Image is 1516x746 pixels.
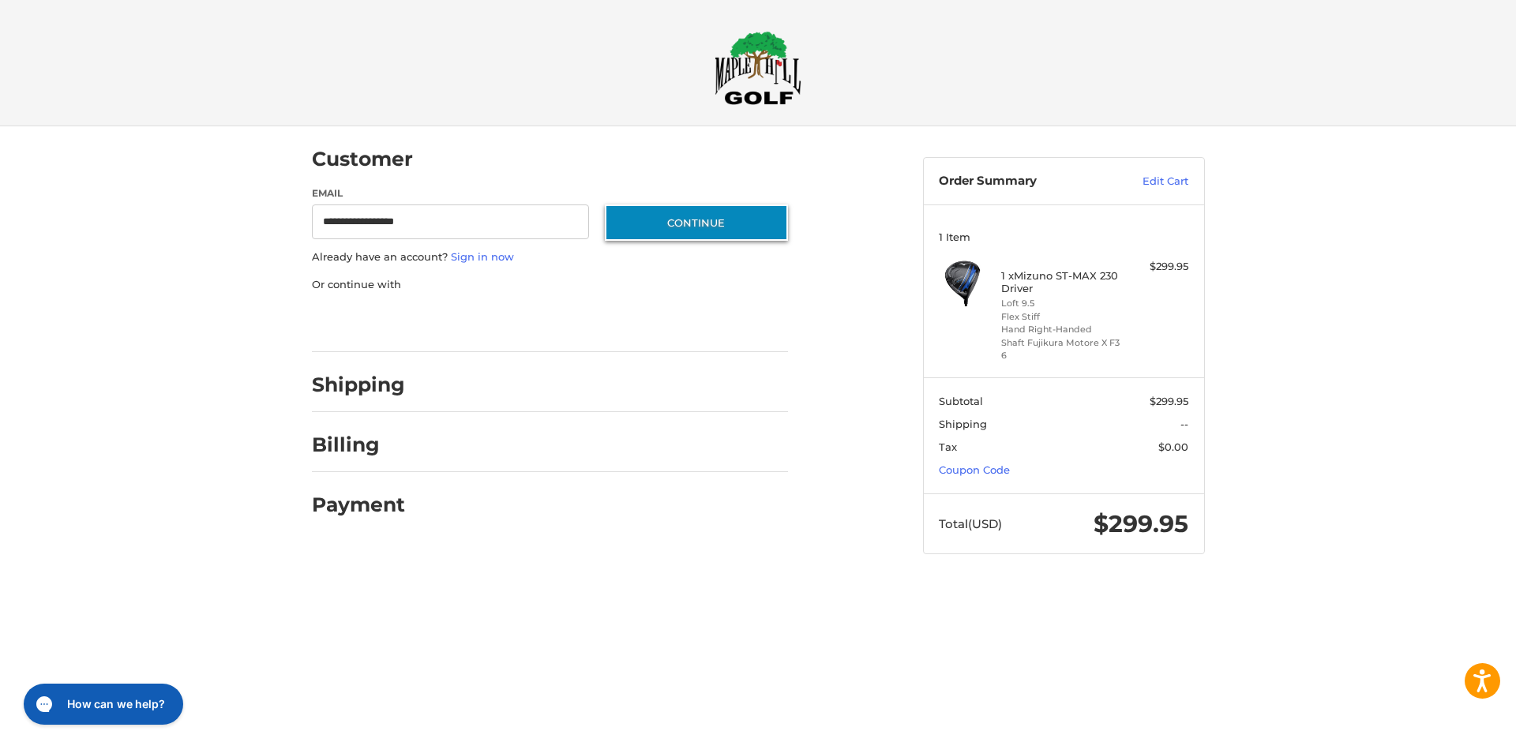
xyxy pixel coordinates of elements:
iframe: PayPal-paylater [441,308,559,336]
h2: Shipping [312,373,405,397]
span: Shipping [939,418,987,430]
h2: Billing [312,433,404,457]
iframe: Gorgias live chat messenger [16,678,188,730]
h4: 1 x Mizuno ST-MAX 230 Driver [1001,269,1122,295]
li: Hand Right-Handed [1001,323,1122,336]
p: Already have an account? [312,249,788,265]
h3: Order Summary [939,174,1109,189]
li: Shaft Fujikura Motore X F3 6 [1001,336,1122,362]
img: Maple Hill Golf [715,31,801,105]
span: Tax [939,440,957,453]
iframe: PayPal-venmo [574,308,692,336]
span: $0.00 [1158,440,1188,453]
li: Loft 9.5 [1001,297,1122,310]
li: Flex Stiff [1001,310,1122,324]
a: Edit Cart [1109,174,1188,189]
a: Sign in now [451,250,514,263]
a: Coupon Code [939,463,1010,476]
div: $299.95 [1126,259,1188,275]
h2: Payment [312,493,405,517]
span: $299.95 [1150,395,1188,407]
button: Continue [605,204,788,241]
span: $299.95 [1094,509,1188,538]
p: Or continue with [312,277,788,293]
span: Subtotal [939,395,983,407]
span: Total (USD) [939,516,1002,531]
label: Email [312,186,590,201]
span: -- [1180,418,1188,430]
h2: Customer [312,147,413,171]
iframe: PayPal-paypal [306,308,425,336]
h3: 1 Item [939,231,1188,243]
